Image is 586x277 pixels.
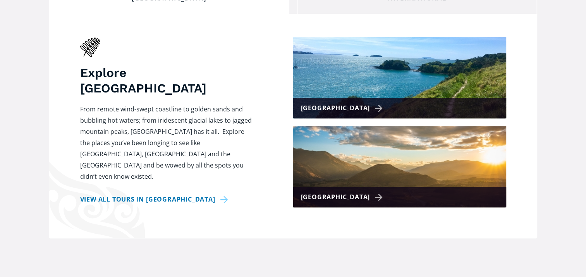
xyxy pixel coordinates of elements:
[301,192,386,203] div: [GEOGRAPHIC_DATA]
[80,104,254,182] p: From remote wind-swept coastline to golden sands and bubbling hot waters; from iridescent glacial...
[301,103,386,114] div: [GEOGRAPHIC_DATA]
[293,37,506,118] a: [GEOGRAPHIC_DATA]
[80,194,231,205] a: View all tours in [GEOGRAPHIC_DATA]
[293,126,506,207] a: [GEOGRAPHIC_DATA]
[80,65,254,96] h3: Explore [GEOGRAPHIC_DATA]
